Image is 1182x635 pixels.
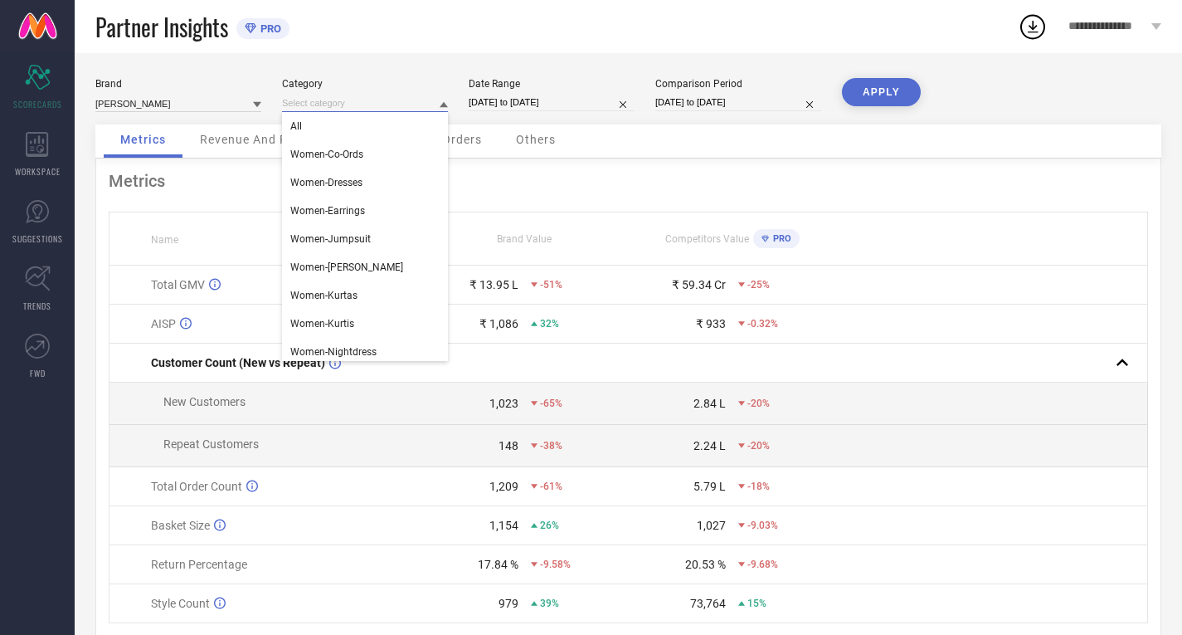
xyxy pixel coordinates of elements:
[655,78,821,90] div: Comparison Period
[655,94,821,111] input: Select comparison period
[290,149,363,160] span: Women-Co-Ords
[15,165,61,178] span: WORKSPACE
[747,520,778,531] span: -9.03%
[672,278,726,291] div: ₹ 59.34 Cr
[163,437,259,451] span: Repeat Customers
[151,558,247,571] span: Return Percentage
[497,233,552,245] span: Brand Value
[95,78,261,90] div: Brand
[516,133,556,146] span: Others
[151,356,325,369] span: Customer Count (New vs Repeat)
[151,519,210,532] span: Basket Size
[151,278,205,291] span: Total GMV
[12,232,63,245] span: SUGGESTIONS
[747,598,766,609] span: 15%
[540,440,562,452] span: -38%
[30,367,46,379] span: FWD
[290,318,354,330] span: Women-Kurtis
[290,120,302,132] span: All
[540,318,559,330] span: 32%
[151,597,210,610] span: Style Count
[685,558,726,571] div: 20.53 %
[696,317,726,330] div: ₹ 933
[540,398,562,409] span: -65%
[540,481,562,492] span: -61%
[282,78,448,90] div: Category
[540,559,571,570] span: -9.58%
[489,519,518,532] div: 1,154
[151,480,242,493] span: Total Order Count
[747,481,770,492] span: -18%
[282,197,448,225] div: Women-Earrings
[290,177,362,188] span: Women-Dresses
[290,290,358,301] span: Women-Kurtas
[665,233,749,245] span: Competitors Value
[282,253,448,281] div: Women-Kurta Sets
[693,439,726,452] div: 2.24 L
[469,278,518,291] div: ₹ 13.95 L
[13,98,62,110] span: SCORECARDS
[256,22,281,35] span: PRO
[1018,12,1048,42] div: Open download list
[479,317,518,330] div: ₹ 1,086
[769,233,791,244] span: PRO
[282,338,448,366] div: Women-Nightdress
[540,279,562,291] span: -51%
[489,480,518,493] div: 1,209
[282,140,448,169] div: Women-Co-Ords
[540,520,559,531] span: 26%
[151,234,178,246] span: Name
[282,225,448,253] div: Women-Jumpsuit
[109,171,1148,191] div: Metrics
[499,439,518,452] div: 148
[842,78,921,106] button: APPLY
[747,440,770,452] span: -20%
[499,597,518,610] div: 979
[282,95,448,112] input: Select category
[690,597,726,610] div: 73,764
[469,78,635,90] div: Date Range
[693,397,726,410] div: 2.84 L
[469,94,635,111] input: Select date range
[163,395,246,408] span: New Customers
[697,519,726,532] div: 1,027
[478,558,518,571] div: 17.84 %
[151,317,176,330] span: AISP
[290,261,403,273] span: Women-[PERSON_NAME]
[282,169,448,197] div: Women-Dresses
[290,346,377,358] span: Women-Nightdress
[747,279,770,291] span: -25%
[23,300,51,312] span: TRENDS
[282,310,448,338] div: Women-Kurtis
[282,112,448,140] div: All
[95,10,228,44] span: Partner Insights
[200,133,321,146] span: Revenue And Pricing
[282,281,448,310] div: Women-Kurtas
[693,480,726,493] div: 5.79 L
[120,133,166,146] span: Metrics
[489,397,518,410] div: 1,023
[290,205,365,217] span: Women-Earrings
[290,233,371,245] span: Women-Jumpsuit
[747,559,778,570] span: -9.68%
[747,318,778,330] span: -0.32%
[540,598,559,609] span: 39%
[747,398,770,409] span: -20%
